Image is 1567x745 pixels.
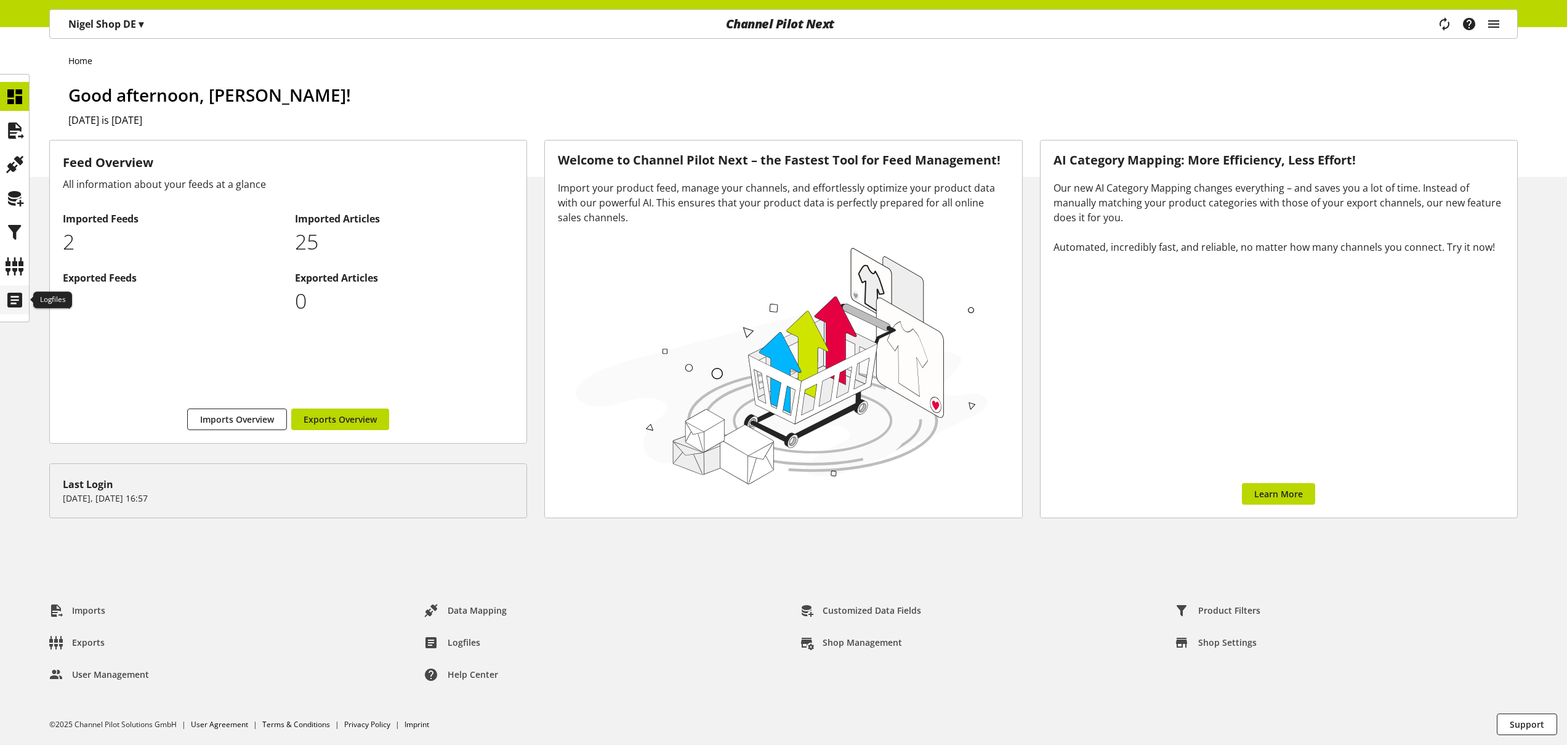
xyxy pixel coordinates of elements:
[415,632,490,654] a: Logfiles
[139,17,143,31] span: ▾
[63,285,282,317] p: 1
[63,226,282,258] p: 2
[570,240,993,489] img: 78e1b9dcff1e8392d83655fcfc870417.svg
[558,181,1009,225] div: Import your product feed, manage your channels, and effortlessly optimize your product data with ...
[448,668,498,681] span: Help center
[68,113,1518,128] h2: [DATE] is [DATE]
[63,211,282,226] h2: Imported Feeds
[63,477,514,492] div: Last Login
[295,211,514,226] h2: Imported Articles
[448,636,480,649] span: Logfiles
[790,600,931,622] a: Customized Data Fields
[68,83,351,107] span: Good afternoon, [PERSON_NAME]!
[448,604,507,617] span: Data Mapping
[39,664,159,686] a: User Management
[291,409,389,430] a: Exports Overview
[187,409,287,430] a: Imports Overview
[295,271,514,285] h2: Exported Articles
[39,600,115,622] a: Imports
[1053,181,1504,254] div: Our new AI Category Mapping changes everything – and saves you a lot of time. Instead of manually...
[790,632,912,654] a: Shop Management
[1510,718,1544,731] span: Support
[295,226,514,258] p: 25
[823,604,921,617] span: Customized Data Fields
[304,413,377,426] span: Exports Overview
[1198,636,1257,649] span: Shop Settings
[262,719,330,730] a: Terms & Conditions
[1166,632,1267,654] a: Shop Settings
[49,719,191,730] li: ©2025 Channel Pilot Solutions GmbH
[1242,483,1315,505] a: Learn More
[1166,600,1270,622] a: Product Filters
[63,153,514,172] h3: Feed Overview
[1198,604,1260,617] span: Product Filters
[1254,487,1303,500] span: Learn More
[63,271,282,285] h2: Exported Feeds
[49,9,1518,39] nav: main navigation
[68,17,143,31] p: Nigel Shop DE
[1053,153,1504,168] h3: AI Category Mapping: More Efficiency, Less Effort!
[72,668,149,681] span: User Management
[200,413,274,426] span: Imports Overview
[405,719,429,730] a: Imprint
[33,291,72,309] div: Logfiles
[415,600,517,622] a: Data Mapping
[72,636,105,649] span: Exports
[39,632,115,654] a: Exports
[1497,714,1557,735] button: Support
[191,719,248,730] a: User Agreement
[72,604,105,617] span: Imports
[558,153,1009,168] h3: Welcome to Channel Pilot Next – the Fastest Tool for Feed Management!
[344,719,390,730] a: Privacy Policy
[63,177,514,192] div: All information about your feeds at a glance
[823,636,902,649] span: Shop Management
[295,285,514,317] p: 0
[415,664,508,686] a: Help center
[63,492,514,505] p: [DATE], [DATE] 16:57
